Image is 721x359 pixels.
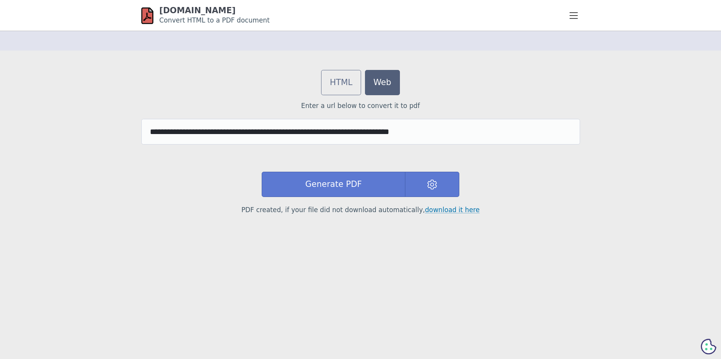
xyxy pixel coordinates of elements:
[262,172,405,197] button: Generate PDF
[701,339,716,354] svg: Preferencias de cookies
[141,205,580,215] p: PDF created, if your file did not download automatically,
[141,101,580,111] p: Enter a url below to convert it to pdf
[365,70,400,95] a: Web
[425,206,480,214] a: download it here
[141,7,154,24] img: html-pdf.net
[321,70,361,95] a: HTML
[159,6,236,15] a: [DOMAIN_NAME]
[159,16,269,24] small: Convert HTML to a PDF document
